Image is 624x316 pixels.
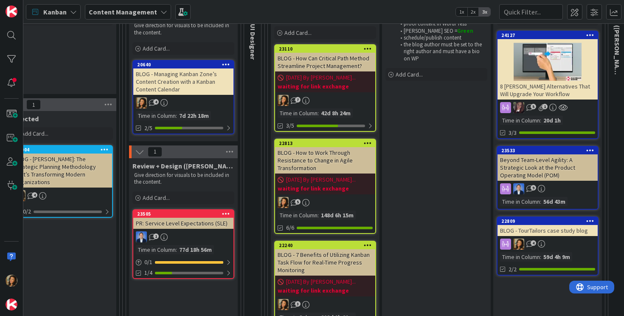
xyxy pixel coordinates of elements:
div: BLOG - How Can Critical Path Method Streamline Project Management? [275,53,375,71]
span: [DATE] By [PERSON_NAME]... [286,277,356,286]
span: Add Card... [143,45,170,52]
strong: Green [457,27,473,34]
div: 23110 [275,45,375,53]
div: BLOG - How to Work Through Resistance to Change in Agile Transformation [275,147,375,174]
b: waiting for link exchange [278,286,373,295]
a: 23533Beyond Team-Level Agility: A Strategic Look at the Product Operating Model (POM)DPTime in Co... [497,146,599,210]
div: 22809 [498,217,598,225]
span: 1 [148,147,162,157]
div: 23533 [501,148,598,154]
div: Time in Column [500,116,540,125]
img: DP [513,183,524,194]
span: 3/3 [509,128,517,137]
div: 23110 [279,46,375,52]
div: 23505PR: Service Level Expectations (SLE) [133,210,233,229]
span: [DATE] By [PERSON_NAME]... [286,175,356,184]
div: PR: Service Level Expectations (SLE) [133,218,233,229]
span: 3x [479,8,490,16]
span: : [540,116,541,125]
div: CL [275,299,375,310]
div: 20640 [137,62,233,68]
img: CL [513,239,524,250]
div: 24004 [16,147,112,153]
a: 22809BLOG - TourTailors case study blogCLTime in Column:59d 4h 9m2/2 [497,216,599,276]
div: 20640BLOG - Managing Kanban Zone’s Content Creation with a Kanban Content Calendar [133,61,233,95]
div: 20640 [133,61,233,68]
span: 4 [32,192,37,198]
div: Beyond Team-Level Agility: A Strategic Look at the Product Operating Model (POM) [498,154,598,181]
a: 20640BLOG - Managing Kanban Zone’s Content Creation with a Kanban Content CalendarCLTime in Colum... [132,60,234,134]
span: UI Designer [249,24,257,60]
span: 3 [295,301,301,307]
div: 23533Beyond Team-Level Agility: A Strategic Look at the Product Operating Model (POM) [498,147,598,181]
div: 42d 8h 24m [319,108,353,118]
img: CL [136,97,147,108]
div: 23110BLOG - How Can Critical Path Method Streamline Project Management? [275,45,375,71]
div: 22240 [275,242,375,249]
a: 241278 [PERSON_NAME] Alternatives That Will Upgrade Your WorkflowTDTime in Column:20d 1h3/3 [497,31,599,139]
div: 22240BLOG - 7 Benefits of Utilizing Kanban Task Flow for Real-Time Progress Monitoring [275,242,375,276]
li: proof content in WordPress [396,20,486,27]
span: : [176,111,177,120]
p: Give direction for visuals to be included in the content. [134,172,233,186]
div: CL [133,97,233,108]
div: Time in Column [500,252,540,262]
span: 1 [542,104,548,109]
div: 24004BLOG - [PERSON_NAME]: The Strategic Planning Methodology That’s Transforming Modern Organiza... [12,146,112,188]
div: BLOG - 7 Benefits of Utilizing Kanban Task Flow for Real-Time Progress Monitoring [275,249,375,276]
div: 23505 [137,211,233,217]
div: 23533 [498,147,598,154]
div: 22813 [275,139,375,147]
span: 2/5 [144,124,152,133]
span: Rejected [11,114,39,123]
div: 24127 [498,31,598,39]
img: CL [6,275,17,287]
div: CL [275,95,375,106]
div: 22809 [501,218,598,224]
span: 4 [531,240,536,246]
span: Support [18,1,39,11]
span: : [318,211,319,220]
img: CL [278,95,289,106]
span: : [176,245,177,254]
div: Time in Column [136,111,176,120]
div: BLOG - [PERSON_NAME]: The Strategic Planning Methodology That’s Transforming Modern Organizations [12,154,112,188]
div: 77d 18h 56m [177,245,214,254]
img: DP [136,231,147,242]
div: 241278 [PERSON_NAME] Alternatives That Will Upgrade Your Workflow [498,31,598,100]
span: Add Card... [284,29,312,37]
div: 148d 6h 15m [319,211,356,220]
div: 59d 4h 9m [541,252,572,262]
img: CL [278,197,289,208]
span: 1x [456,8,467,16]
div: 22809BLOG - TourTailors case study blog [498,217,598,236]
b: waiting for link exchange [278,184,373,193]
div: CL [12,190,112,201]
span: 5 [531,104,536,109]
div: BLOG - TourTailors case study blog [498,225,598,236]
a: 24004BLOG - [PERSON_NAME]: The Strategic Planning Methodology That’s Transforming Modern Organiza... [11,145,113,218]
span: 7 [295,97,301,102]
span: Add Card... [143,194,170,202]
a: 23505PR: Service Level Expectations (SLE)DPTime in Column:77d 18h 56m0/11/4 [132,209,234,279]
span: 0 / 1 [144,258,152,267]
li: [PERSON_NAME] SEO = [396,28,486,34]
img: TD [513,102,524,113]
span: Add Card... [396,71,423,78]
div: DP [498,183,598,194]
li: schedule/publish content [396,34,486,41]
span: 3/5 [286,121,294,130]
span: 1 [26,100,41,110]
div: BLOG - Managing Kanban Zone’s Content Creation with a Kanban Content Calendar [133,68,233,95]
div: TD [498,102,598,113]
span: 1/4 [144,268,152,277]
div: 22813 [279,140,375,146]
b: Content Management [89,8,157,16]
span: 0/2 [23,207,31,216]
div: 7d 22h 18m [177,111,211,120]
span: Kanban [43,7,67,17]
div: CL [498,239,598,250]
span: 5 [295,199,301,205]
div: 20d 1h [541,116,563,125]
div: Time in Column [278,108,318,118]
